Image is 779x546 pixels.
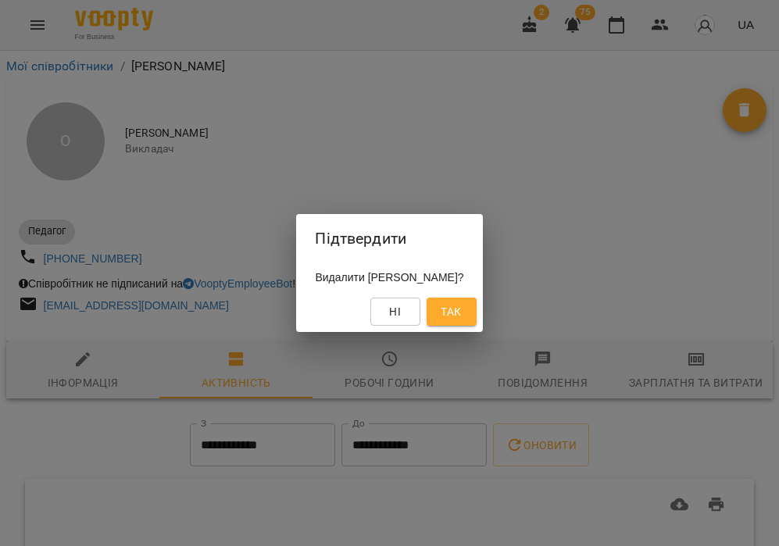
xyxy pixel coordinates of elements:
[370,298,420,326] button: Ні
[315,227,463,251] h2: Підтвердити
[427,298,477,326] button: Так
[441,302,461,321] span: Так
[296,263,482,291] div: Видалити [PERSON_NAME]?
[389,302,401,321] span: Ні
